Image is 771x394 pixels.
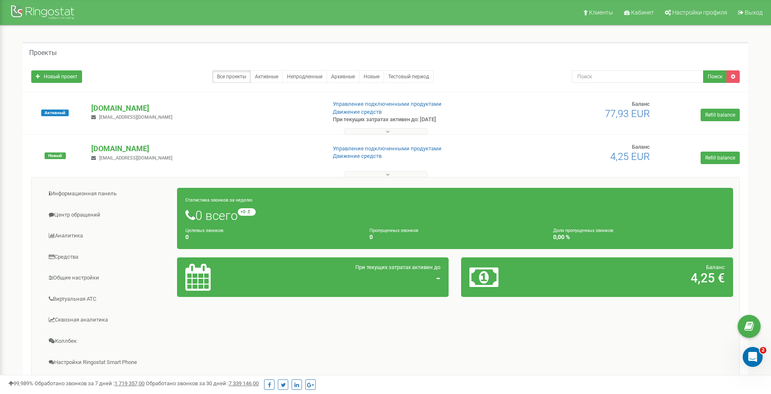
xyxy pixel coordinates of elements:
a: Тестовый период [384,70,434,83]
a: Управление подключенными продуктами [333,145,442,152]
span: Выход [745,9,763,16]
small: Статистика звонков за неделю [185,197,252,203]
p: При текущих затратах активен до: [DATE] [333,116,501,124]
a: Refill balance [701,152,740,164]
small: Пропущенных звонков [369,228,418,233]
a: Интеграция [38,373,177,394]
u: 1 719 357,00 [115,380,145,387]
span: Баланс [632,101,650,107]
a: Архивные [327,70,359,83]
button: Поиск [703,70,727,83]
h4: 0 [369,234,541,240]
span: Баланс [706,264,725,270]
u: 7 339 146,00 [229,380,259,387]
span: [EMAIL_ADDRESS][DOMAIN_NAME] [99,115,172,120]
span: Обработано звонков за 30 дней : [146,380,259,387]
span: 2 [760,347,766,354]
a: Новые [359,70,384,83]
small: +0 [238,208,256,216]
a: Все проекты [212,70,251,83]
span: 99,989% [8,380,33,387]
h4: 0,00 % [553,234,725,240]
a: Информационная панель [38,184,177,204]
a: Настройки Ringostat Smart Phone [38,352,177,373]
h2: - [274,271,440,285]
h1: 0 всего [185,208,725,222]
iframe: Intercom live chat [743,347,763,367]
a: Центр обращений [38,205,177,225]
span: 77,93 EUR [605,108,650,120]
a: Активные [250,70,283,83]
span: Кабинет [631,9,654,16]
span: Настройки профиля [672,9,727,16]
small: Целевых звонков [185,228,223,233]
p: [DOMAIN_NAME] [91,103,319,114]
h5: Проекты [29,49,57,57]
a: Управление подключенными продуктами [333,101,442,107]
span: Новый [45,152,66,159]
a: Движение средств [333,153,382,159]
a: Средства [38,247,177,267]
p: [DOMAIN_NAME] [91,143,319,154]
img: Ringostat Logo [10,3,77,23]
h2: 4,25 € [559,271,725,285]
a: Виртуальная АТС [38,289,177,309]
input: Поиск [572,70,704,83]
a: Общие настройки [38,268,177,288]
span: При текущих затратах активен до [355,264,440,270]
a: Движение средств [333,109,382,115]
a: Refill balance [701,109,740,121]
small: Доля пропущенных звонков [553,228,613,233]
a: Сквозная аналитика [38,310,177,330]
span: [EMAIL_ADDRESS][DOMAIN_NAME] [99,155,172,161]
a: Новый проект [31,70,82,83]
a: Аналитика [38,226,177,246]
span: 4,25 EUR [610,151,650,162]
a: Непродленные [282,70,327,83]
a: Коллбек [38,331,177,352]
span: Активный [41,110,69,116]
h4: 0 [185,234,357,240]
span: Баланс [632,144,650,150]
span: Обработано звонков за 7 дней : [35,380,145,387]
span: Клиенты [589,9,613,16]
